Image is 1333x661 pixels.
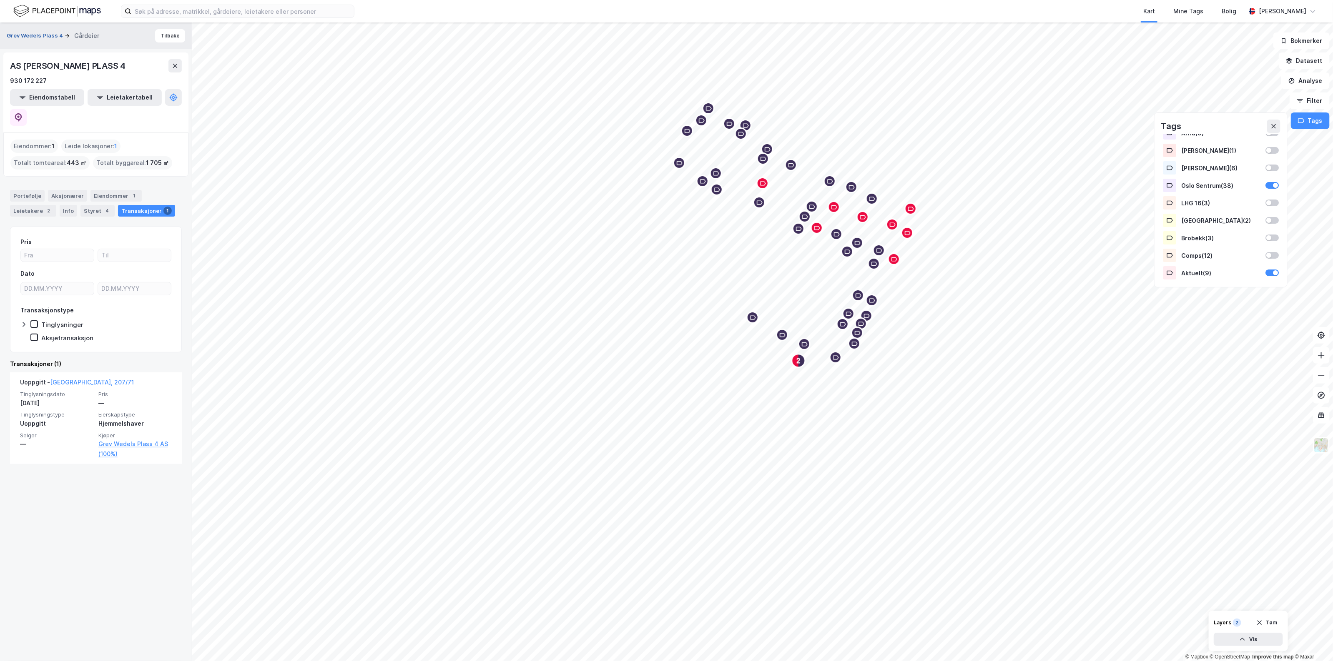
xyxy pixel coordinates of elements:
[1181,252,1260,259] div: Comps ( 12 )
[1281,72,1330,89] button: Analyse
[845,181,858,193] div: Map marker
[848,337,861,350] div: Map marker
[1222,6,1236,16] div: Bolig
[1279,52,1330,69] button: Datasett
[1173,6,1203,16] div: Mine Tags
[761,143,773,155] div: Map marker
[797,357,801,364] text: 2
[98,391,172,398] span: Pris
[904,202,917,215] div: Map marker
[695,114,708,127] div: Map marker
[20,269,35,279] div: Dato
[103,207,111,215] div: 4
[146,158,169,168] span: 1 705 ㎡
[702,102,715,115] div: Map marker
[1291,112,1330,129] button: Tags
[1210,654,1250,660] a: OpenStreetMap
[20,411,93,418] span: Tinglysningstype
[798,338,811,350] div: Map marker
[118,205,175,217] div: Transaksjoner
[842,307,855,320] div: Map marker
[13,4,101,18] img: logo.f888ab2527a4732fd821a326f86c7f29.svg
[710,183,723,196] div: Map marker
[7,32,65,40] button: Grev Wedels Plass 4
[792,354,802,364] div: Map marker
[829,351,842,364] div: Map marker
[792,222,805,235] div: Map marker
[798,210,811,223] div: Map marker
[806,200,818,213] div: Map marker
[1181,269,1260,277] div: Aktuelt ( 9 )
[873,244,885,257] div: Map marker
[696,175,709,187] div: Map marker
[841,245,854,258] div: Map marker
[1181,234,1260,242] div: Brobekk ( 3 )
[860,309,873,322] div: Map marker
[735,127,747,140] div: Map marker
[98,282,171,295] input: DD.MM.YYYY
[41,334,93,342] div: Aksjetransaksjon
[20,391,93,398] span: Tinglysningsdato
[10,140,58,153] div: Eiendommer :
[855,317,867,330] div: Map marker
[710,167,722,180] div: Map marker
[20,377,134,391] div: Uoppgitt -
[20,398,93,408] div: [DATE]
[50,379,134,386] a: [GEOGRAPHIC_DATA], 207/71
[830,228,843,240] div: Map marker
[1181,200,1260,207] div: LHG 16 ( 3 )
[10,359,182,369] div: Transaksjoner (1)
[20,432,93,439] span: Selger
[866,192,878,205] div: Map marker
[1161,120,1181,133] div: Tags
[851,237,864,249] div: Map marker
[823,175,836,187] div: Map marker
[48,190,87,202] div: Aksjonærer
[1185,654,1208,660] a: Mapbox
[67,158,86,168] span: 443 ㎡
[114,141,117,151] span: 1
[851,327,864,339] div: Map marker
[1273,32,1330,49] button: Bokmerker
[98,411,172,418] span: Eierskapstype
[836,318,849,330] div: Map marker
[1290,92,1330,109] button: Filter
[20,439,93,449] div: —
[757,152,769,165] div: Map marker
[10,76,47,86] div: 930 172 227
[90,190,142,202] div: Eiendommer
[681,125,693,137] div: Map marker
[886,218,899,231] div: Map marker
[756,177,769,190] div: Map marker
[10,205,56,217] div: Leietakere
[10,59,127,72] div: AS [PERSON_NAME] PLASS 4
[163,207,172,215] div: 1
[1291,621,1333,661] iframe: Chat Widget
[1253,654,1294,660] a: Improve this map
[1233,619,1241,627] div: 2
[746,311,759,324] div: Map marker
[21,249,94,262] input: Fra
[753,196,766,209] div: Map marker
[901,227,914,239] div: Map marker
[852,289,864,302] div: Map marker
[739,119,752,132] div: Map marker
[1214,633,1283,646] button: Vis
[131,5,354,17] input: Søk på adresse, matrikkel, gårdeiere, leietakere eller personer
[45,207,53,215] div: 2
[52,141,55,151] span: 1
[10,89,84,106] button: Eiendomstabell
[130,192,138,200] div: 1
[98,419,172,429] div: Hjemmelshaver
[1181,217,1260,224] div: [GEOGRAPHIC_DATA] ( 2 )
[80,205,115,217] div: Styret
[98,249,171,262] input: Til
[98,398,172,408] div: —
[20,305,74,315] div: Transaksjonstype
[1143,6,1155,16] div: Kart
[776,329,788,341] div: Map marker
[74,31,99,41] div: Gårdeier
[723,117,736,130] div: Map marker
[60,205,77,217] div: Info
